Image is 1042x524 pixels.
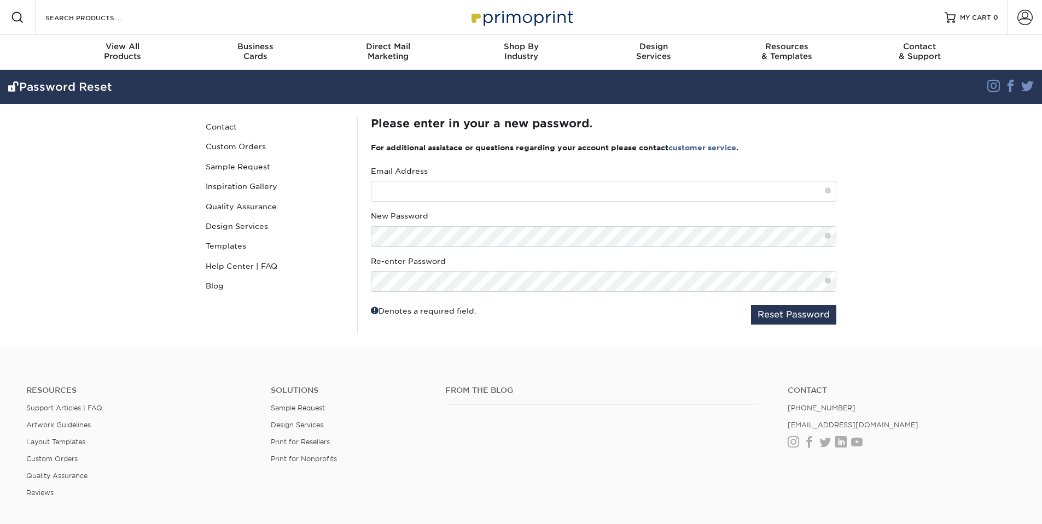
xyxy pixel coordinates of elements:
[201,117,349,137] a: Contact
[201,276,349,296] a: Blog
[201,176,349,196] a: Inspiration Gallery
[201,236,349,256] a: Templates
[271,438,330,446] a: Print for Resellers
[720,42,853,61] div: & Templates
[322,42,455,61] div: Marketing
[56,35,189,70] a: View AllProducts
[26,404,102,412] a: Support Articles | FAQ
[371,143,836,152] h3: For additional assistace or questions regarding your account please contact .
[788,386,1016,395] a: Contact
[720,42,853,51] span: Resources
[960,13,991,22] span: MY CART
[189,42,322,51] span: Business
[201,216,349,236] a: Design Services
[371,305,476,316] div: Denotes a required field.
[853,35,986,70] a: Contact& Support
[189,42,322,61] div: Cards
[371,210,428,221] label: New Password
[322,42,455,51] span: Direct Mail
[201,137,349,156] a: Custom Orders
[445,386,758,395] h4: From the Blog
[720,35,853,70] a: Resources& Templates
[201,157,349,176] a: Sample Request
[467,5,576,29] img: Primoprint
[56,42,189,51] span: View All
[56,42,189,61] div: Products
[271,404,325,412] a: Sample Request
[26,386,254,395] h4: Resources
[201,197,349,216] a: Quality Assurance
[26,455,78,463] a: Custom Orders
[271,421,323,429] a: Design Services
[993,14,998,21] span: 0
[788,421,918,429] a: [EMAIL_ADDRESS][DOMAIN_NAME]
[26,421,91,429] a: Artwork Guidelines
[751,305,836,325] button: Reset Password
[455,35,587,70] a: Shop ByIndustry
[322,35,455,70] a: Direct MailMarketing
[271,455,337,463] a: Print for Nonprofits
[853,42,986,51] span: Contact
[44,11,151,24] input: SEARCH PRODUCTS.....
[455,42,587,61] div: Industry
[371,117,836,130] h2: Please enter in your a new password.
[189,35,322,70] a: BusinessCards
[26,488,54,497] a: Reviews
[26,472,88,480] a: Quality Assurance
[587,42,720,51] span: Design
[371,166,428,176] label: Email Address
[587,35,720,70] a: DesignServices
[853,42,986,61] div: & Support
[201,256,349,276] a: Help Center | FAQ
[271,386,429,395] h4: Solutions
[371,256,446,267] label: Re-enter Password
[788,404,855,412] a: [PHONE_NUMBER]
[668,143,736,152] a: customer service
[455,42,587,51] span: Shop By
[26,438,85,446] a: Layout Templates
[587,42,720,61] div: Services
